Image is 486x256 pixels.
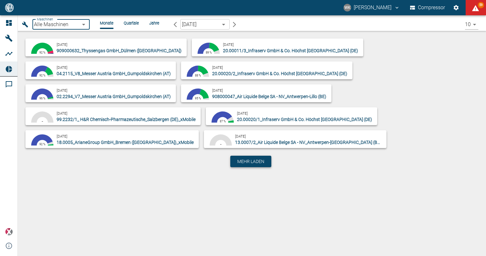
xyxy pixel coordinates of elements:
button: 66.08 %26.31 %7.41 %0.19 %92 %[DATE]04.2115_V8_Messer Austria GmbH_Gumpoldskirchen (AT) [25,61,176,79]
button: 100 %-[DATE]99.2232/1_ H&R Chemisch-Pharmazeutische_Salzbergen (DE)_xMobile [25,107,201,125]
small: [DATE] [57,88,67,93]
small: [DATE] [223,42,234,47]
small: [DATE] [57,65,67,70]
span: 02.2294_V7_Messer Austria GmbH_Gumpoldskirchen (AT) [57,94,171,99]
small: [DATE] [57,42,67,47]
small: [DATE] [212,65,223,70]
small: [DATE] [212,88,223,93]
span: Maschinen [37,17,53,21]
button: Einstellungen [450,2,462,13]
img: Xplore Logo [5,228,13,236]
small: [DATE] [57,111,67,116]
span: 04.2115_V8_Messer Austria GmbH_Gumpoldskirchen (AT) [57,71,171,76]
span: Mehr laden [237,158,264,165]
button: arrow-forward [230,19,240,30]
button: 52.66 %36.16 %11.11 %0.06 %89 %[DATE]20.00011/3_Infraserv GmbH & Co. Höchst [GEOGRAPHIC_DATA] (DE) [192,39,363,56]
span: 99.2232/1_ H&R Chemisch-Pharmazeutische_Salzbergen (DE)_xMobile [57,117,196,122]
span: 13.0007/2_Air Liquide Belge SA - NV_Antwerpen-[GEOGRAPHIC_DATA] (BE) [235,140,381,145]
span: 59 [478,2,484,8]
button: 80.82 %11.11 %6.5 %0.11 %87 %[DATE]20.00020/1_Infraserv GmbH & Co. Höchst [GEOGRAPHIC_DATA] (DE) [206,107,377,125]
small: [DATE] [235,134,246,139]
span: 909000632_Thyssengas GmbH_Dülmen ([GEOGRAPHIC_DATA]) [57,48,182,53]
img: logo [4,3,14,12]
small: [DATE] [237,111,248,116]
span: 20.00011/3_Infraserv GmbH & Co. Höchst [GEOGRAPHIC_DATA] (DE) [223,48,358,53]
div: Alle Maschinen [32,19,90,30]
button: arrow-back [170,19,180,30]
button: willy.kamnang@neuman-esser.com [343,2,401,13]
button: Mehr laden [230,156,271,167]
span: 908000047_Air Liquide Belge SA - NV_Antwerpen-Lillo (BE) [212,94,326,99]
button: 88.5 %7.41 %3.88 %0.21 %92 %[DATE]18.0005_ArianeGroup GmbH_Bremen ([GEOGRAPHIC_DATA])_xMobile [25,130,199,148]
button: 50.9 %37.44 %7.41 %4.25 %88 %[DATE]20.00020/2_Infraserv GmbH & Co. Höchst [GEOGRAPHIC_DATA] (DE) [181,61,352,79]
li: Monate [100,20,114,26]
span: 20.00020/1_Infraserv GmbH & Co. Höchst [GEOGRAPHIC_DATA] (DE) [237,117,372,122]
button: 91.5 %4.67 %3.7 %0.1 %96 %[DATE]02.2294_V7_Messer Austria GmbH_Gumpoldskirchen (AT) [25,84,176,102]
div: 10 [465,19,478,30]
span: 20.00020/2_Infraserv GmbH & Co. Höchst [GEOGRAPHIC_DATA] (DE) [212,71,347,76]
div: [DATE] [180,19,230,30]
li: Quartale [124,20,139,26]
div: WK [344,4,351,11]
button: 59.67 %35.22 %5.1 %95 %[DATE]908000047_Air Liquide Belge SA - NV_Antwerpen-Lillo (BE) [181,84,331,102]
span: 18.0005_ArianeGroup GmbH_Bremen ([GEOGRAPHIC_DATA])_xMobile [57,140,194,145]
button: Compressor [409,2,447,13]
li: Jahre [149,20,159,26]
button: 90.19 %7.37 %1.39 %0.79 %0.07 %92 %[DATE]909000632_Thyssengas GmbH_Dülmen ([GEOGRAPHIC_DATA]) [25,39,187,56]
button: 100 %-[DATE]13.0007/2_Air Liquide Belge SA - NV_Antwerpen-[GEOGRAPHIC_DATA] (BE) [204,130,386,148]
small: [DATE] [57,134,67,139]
